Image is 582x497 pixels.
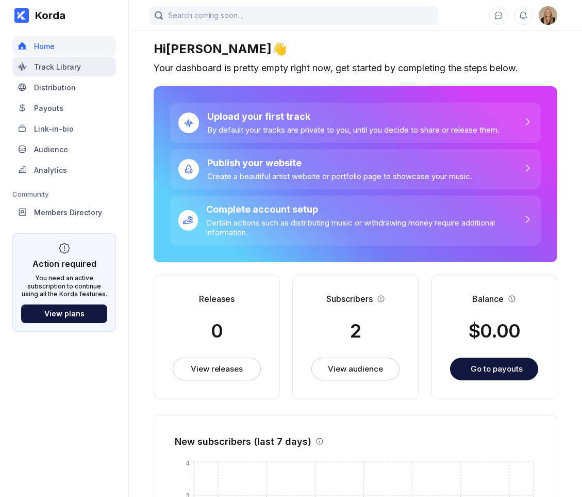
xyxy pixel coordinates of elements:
[34,83,76,92] div: Distribution
[29,9,65,22] div: Korda
[469,319,520,342] div: $ 0.00
[186,459,190,467] tspan: 4
[12,57,116,77] a: Track Library
[311,358,400,380] button: View audience
[154,41,557,56] div: Hi [PERSON_NAME] 👋
[34,145,68,154] div: Audience
[34,166,67,174] div: Analytics
[170,103,541,143] a: Upload your first trackBy default your tracks are private to you, until you decide to share or re...
[326,294,373,304] div: Subscribers
[44,309,85,318] div: View plans
[12,160,116,181] a: Analytics
[472,294,504,304] div: Balance
[539,6,557,25] img: 160x160
[12,202,116,223] a: Members Directory
[173,358,261,380] button: View releases
[207,171,472,181] div: Create a beautiful artist website or portfolio page to showcase your music.
[34,42,55,51] div: Home
[199,294,235,304] div: Releases
[207,125,500,135] div: By default your tracks are private to you, until you decide to share or release them.
[149,6,438,25] input: Search coming soon...
[34,62,81,71] div: Track Library
[170,196,541,246] a: Complete account setupCertain actions such as distributing music or withdrawing money require add...
[539,6,557,25] div: Alina Verbenchuk
[170,149,541,189] a: Publish your websiteCreate a beautiful artist website or portfolio page to showcase your music.
[471,364,523,374] div: Go to payouts
[154,62,557,74] div: Your dashboard is pretty empty right now, get started by completing the steps below.
[34,124,74,133] div: Link-in-bio
[12,190,116,198] div: Community
[12,139,116,160] a: Audience
[175,436,311,447] div: New subscribers (last 7 days)
[12,119,116,139] a: Link-in-bio
[12,77,116,98] a: Distribution
[12,98,116,119] a: Payouts
[34,208,102,217] div: Members Directory
[350,319,361,342] div: 2
[191,364,243,374] div: View releases
[34,104,63,113] div: Payouts
[450,358,538,380] button: Go to payouts
[12,36,116,57] a: Home
[211,319,223,342] div: 0
[206,218,522,237] div: Certain actions such as distributing music or withdrawing money require additional information.
[21,304,107,323] button: View plans
[21,274,107,298] div: You need an active subscription to continue using all the Korda features.
[328,364,383,374] div: View audience
[206,204,522,215] div: Complete account setup
[207,111,500,122] div: Upload your first track
[207,157,472,168] div: Publish your website
[32,259,96,269] div: Action required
